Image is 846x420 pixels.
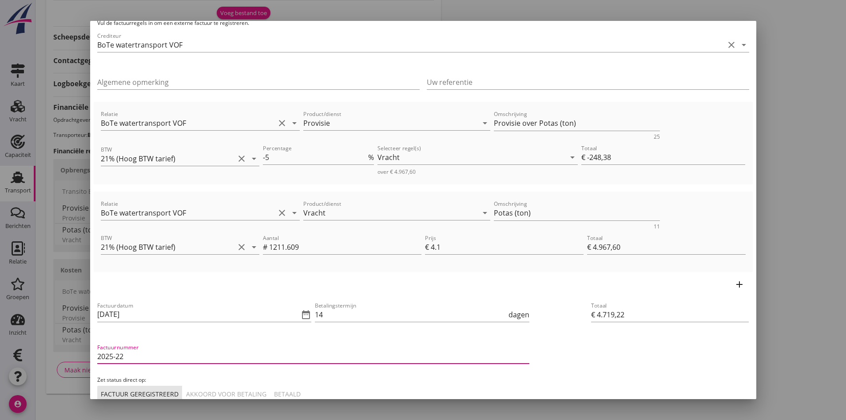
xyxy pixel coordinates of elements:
[269,240,421,254] input: Aantal
[97,308,299,322] input: Factuurdatum
[734,279,745,290] i: add
[431,240,584,254] input: Prijs
[366,152,374,163] div: %
[377,168,578,176] div: over € 4.967,60
[425,242,431,252] div: €
[97,38,724,52] input: Crediteur
[494,116,660,131] textarea: Omschrijving
[236,242,247,252] i: clear
[101,152,234,166] input: BTW
[654,134,660,140] div: 25
[101,240,234,254] input: BTW
[277,118,287,128] i: clear
[303,206,478,220] input: Product/dienst
[587,240,746,254] input: Totaal
[270,386,304,402] button: Betaald
[581,150,745,164] input: Totaal
[263,150,366,164] input: Percentage
[101,206,275,220] input: Relatie
[277,208,287,218] i: clear
[289,208,300,218] i: arrow_drop_down
[726,40,737,50] i: clear
[186,389,266,399] div: Akkoord voor betaling
[591,308,749,322] input: Totaal
[480,208,490,218] i: arrow_drop_down
[427,75,749,89] input: Uw referentie
[654,224,660,229] div: 11
[289,118,300,128] i: arrow_drop_down
[236,153,247,164] i: clear
[249,153,259,164] i: arrow_drop_down
[97,75,420,89] input: Algemene opmerking
[739,40,749,50] i: arrow_drop_down
[480,118,490,128] i: arrow_drop_down
[315,308,507,322] input: Betalingstermijn
[183,386,270,402] button: Akkoord voor betaling
[101,116,275,130] input: Relatie
[97,376,529,384] p: Zet status direct op:
[507,309,529,320] div: dagen
[101,389,179,399] div: Factuur geregistreerd
[303,116,478,130] input: Product/dienst
[301,309,311,320] i: date_range
[494,206,660,220] textarea: Omschrijving
[263,242,269,252] div: #
[249,242,259,252] i: arrow_drop_down
[567,152,578,163] i: arrow_drop_down
[274,389,301,399] div: Betaald
[377,153,400,161] div: Vracht
[97,19,249,27] span: Vul de factuurregels in om een externe factuur te registreren.
[97,386,183,402] button: Factuur geregistreerd
[97,349,529,364] input: Factuurnummer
